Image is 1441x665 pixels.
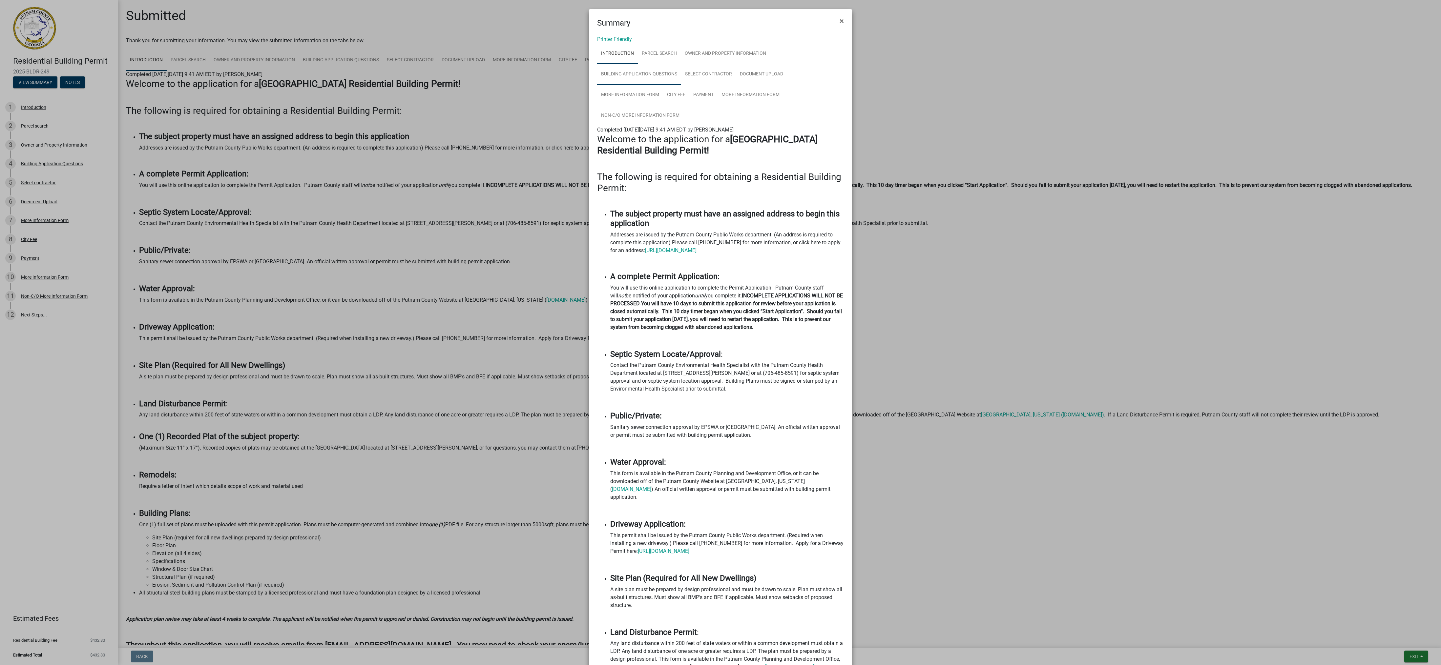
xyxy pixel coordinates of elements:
h4: : [610,350,844,359]
strong: Site Plan (Required for All New Dwellings) [610,574,756,583]
a: Owner and Property Information [681,43,770,64]
a: [URL][DOMAIN_NAME] [638,548,689,554]
i: not [618,292,626,299]
strong: Public/Private: [610,411,662,420]
span: × [840,16,844,26]
strong: Septic System Locate/Approval [610,350,721,359]
a: Non-C/O More Information Form [597,105,683,126]
a: City Fee [663,85,689,106]
p: This permit shall be issued by the Putnam County Public Works department. (Required when installi... [610,532,844,555]
strong: [GEOGRAPHIC_DATA] Residential Building Permit! [597,134,818,156]
p: Addresses are issued by the Putnam County Public Works department. (An address is required to com... [610,231,844,254]
strong: You will have 10 days to submit this application for review before your application is closed aut... [610,300,842,330]
p: Contact the Putnam County Environmental Health Specialist with the Putnam County Health Departmen... [610,361,844,393]
strong: INCOMPLETE APPLICATIONS WILL NOT BE PROCESSED [610,292,843,307]
h4: Summary [597,17,630,29]
span: Completed [DATE][DATE] 9:41 AM EDT by [PERSON_NAME] [597,127,734,133]
h3: Welcome to the application for a [597,134,844,156]
p: A site plan must be prepared by design professional and must be drawn to scale. Plan must show al... [610,586,844,609]
a: More Information Form [597,85,663,106]
strong: Land Disturbance Permit [610,628,697,637]
button: Close [834,12,849,30]
a: Select contractor [681,64,736,85]
h3: The following is required for obtaining a Residential Building Permit: [597,171,844,193]
p: This form is available in the Putnam County Planning and Development Office, or it can be downloa... [610,470,844,501]
a: More Information Form [718,85,783,106]
a: [URL][DOMAIN_NAME] [645,247,697,253]
strong: Driveway Application: [610,519,686,529]
p: Sanitary sewer connection approval by EPSWA or [GEOGRAPHIC_DATA]. An official written approval or... [610,423,844,439]
h4: : [610,628,844,637]
a: Parcel search [638,43,681,64]
strong: The subject property must have an assigned address to begin this application [610,209,840,228]
strong: A complete Permit Application: [610,272,720,281]
a: Payment [689,85,718,106]
a: Building Application Questions [597,64,681,85]
a: [DOMAIN_NAME] [612,486,651,492]
p: You will use this online application to complete the Permit Application. Putnam County staff will... [610,284,844,331]
a: Document Upload [736,64,787,85]
strong: Water Approval: [610,457,666,467]
i: until [695,292,705,299]
a: Printer Friendly [597,36,632,42]
a: Introduction [597,43,638,64]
